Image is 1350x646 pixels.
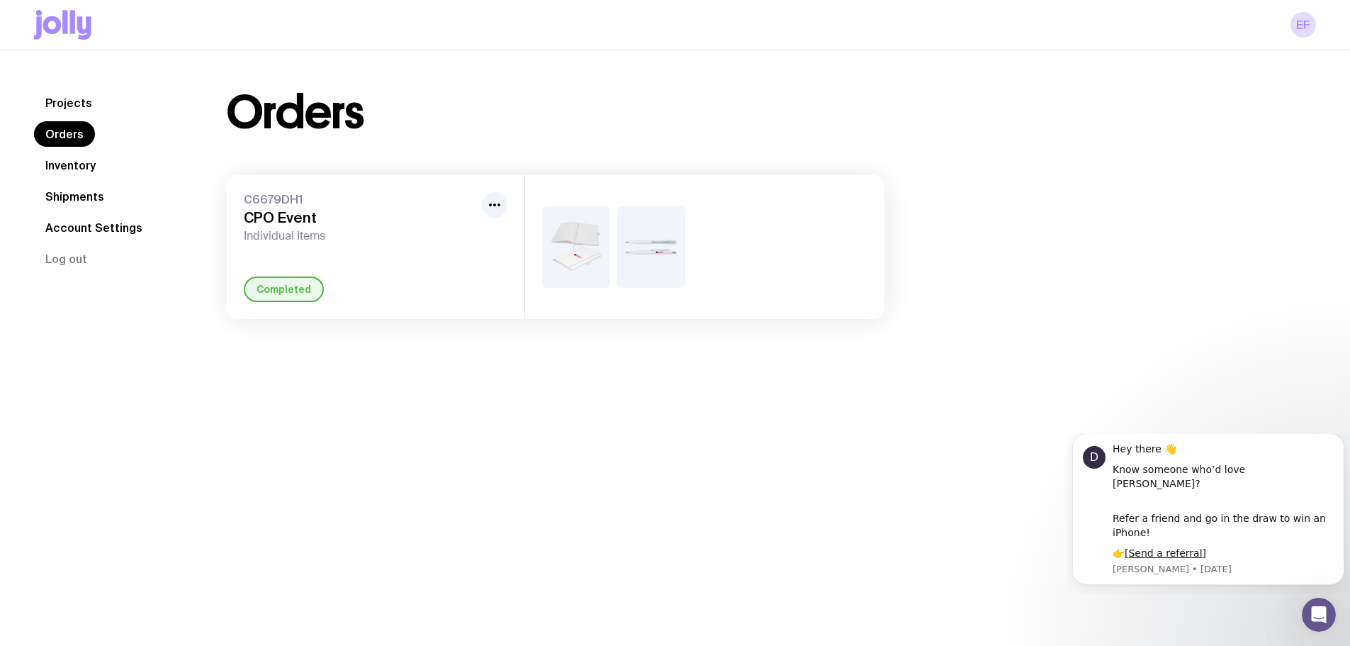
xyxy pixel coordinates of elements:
button: Log out [34,246,99,272]
div: Message content [46,9,267,127]
span: C6679DH1 [244,192,476,206]
div: Refer a friend and go in the draw to win an iPhone! [46,64,267,106]
div: Know someone who’d love [PERSON_NAME]? [46,29,267,57]
a: Shipments [34,184,116,209]
a: Send a referral [62,113,135,125]
iframe: Intercom notifications message [1067,434,1350,594]
span: Individual Items [244,229,476,243]
h1: Orders [227,90,364,135]
a: Inventory [34,152,107,178]
p: Message from David, sent 6w ago [46,129,267,142]
a: Account Settings [34,215,154,240]
a: EF [1290,12,1316,38]
a: Orders [34,121,95,147]
a: Projects [34,90,103,116]
div: 👉[ ] [46,113,267,127]
iframe: Intercom live chat [1302,598,1336,632]
h3: CPO Event [244,209,476,226]
div: Hey there 👋 [46,9,267,23]
div: Completed [244,277,324,302]
div: Profile image for David [16,12,39,35]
